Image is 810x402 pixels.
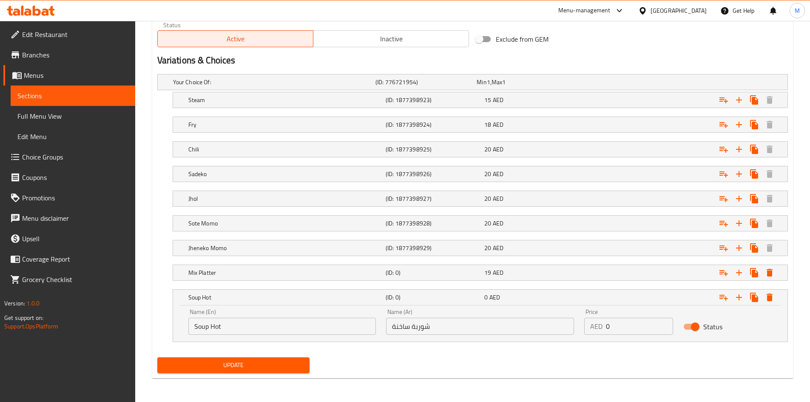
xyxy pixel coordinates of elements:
[477,77,486,88] span: Min
[747,290,762,305] button: Clone new choice
[386,194,481,203] h5: (ID: 1877398927)
[4,298,25,309] span: Version:
[22,152,128,162] span: Choice Groups
[26,298,40,309] span: 1.0.0
[747,142,762,157] button: Clone new choice
[188,145,382,154] h5: Chili
[489,292,500,303] span: AED
[762,216,777,231] button: Delete Sote Momo
[188,219,382,228] h5: Sote Momo
[3,228,135,249] a: Upsell
[493,119,503,130] span: AED
[484,267,491,278] span: 19
[22,29,128,40] span: Edit Restaurant
[3,45,135,65] a: Branches
[3,208,135,228] a: Menu disclaimer
[484,119,491,130] span: 18
[313,30,469,47] button: Inactive
[703,322,722,332] span: Status
[716,191,731,206] button: Add choice group
[4,312,43,323] span: Get support on:
[22,193,128,203] span: Promotions
[606,318,673,335] input: Please enter price
[11,106,135,126] a: Full Menu View
[188,293,382,302] h5: Soup Hot
[747,216,762,231] button: Clone new choice
[716,166,731,182] button: Add choice group
[386,120,481,129] h5: (ID: 1877398924)
[11,126,135,147] a: Edit Menu
[22,234,128,244] span: Upsell
[386,96,481,104] h5: (ID: 1877398923)
[731,166,747,182] button: Add new choice
[317,33,466,45] span: Inactive
[22,172,128,182] span: Coupons
[386,219,481,228] h5: (ID: 1877398928)
[731,290,747,305] button: Add new choice
[716,92,731,108] button: Add choice group
[484,193,491,204] span: 20
[493,94,503,105] span: AED
[731,191,747,206] button: Add new choice
[157,54,788,67] h2: Variations & Choices
[487,77,490,88] span: 1
[173,240,787,256] div: Expand
[762,117,777,132] button: Delete Fry
[386,145,481,154] h5: (ID: 1877398925)
[164,360,303,371] span: Update
[731,117,747,132] button: Add new choice
[502,77,506,88] span: 1
[484,292,488,303] span: 0
[188,268,382,277] h5: Mix Platter
[375,78,473,86] h5: (ID: 776721954)
[157,30,313,47] button: Active
[477,78,574,86] div: ,
[747,191,762,206] button: Clone new choice
[762,142,777,157] button: Delete Chili
[11,86,135,106] a: Sections
[188,120,382,129] h5: Fry
[4,321,58,332] a: Support.OpsPlatform
[17,131,128,142] span: Edit Menu
[493,144,503,155] span: AED
[747,166,762,182] button: Clone new choice
[173,117,787,132] div: Expand
[173,216,787,231] div: Expand
[716,240,731,256] button: Add choice group
[17,111,128,121] span: Full Menu View
[651,6,707,15] div: [GEOGRAPHIC_DATA]
[484,218,491,229] span: 20
[731,142,747,157] button: Add new choice
[716,117,731,132] button: Add choice group
[173,290,787,305] div: Expand
[24,70,128,80] span: Menus
[188,96,382,104] h5: Steam
[173,78,372,86] h5: Your Choice Of:
[716,265,731,280] button: Add choice group
[731,265,747,280] button: Add new choice
[173,92,787,108] div: Expand
[747,240,762,256] button: Clone new choice
[173,265,787,280] div: Expand
[157,357,310,373] button: Update
[188,244,382,252] h5: Jheneko Momo
[484,168,491,180] span: 20
[188,170,382,178] h5: Sadeko
[22,213,128,223] span: Menu disclaimer
[493,168,503,180] span: AED
[762,240,777,256] button: Delete Jheneko Momo
[3,269,135,290] a: Grocery Checklist
[762,265,777,280] button: Delete Mix Platter
[3,167,135,188] a: Coupons
[173,166,787,182] div: Expand
[3,188,135,208] a: Promotions
[22,254,128,264] span: Coverage Report
[386,318,574,335] input: Enter name Ar
[558,6,611,16] div: Menu-management
[386,244,481,252] h5: (ID: 1877398929)
[386,293,481,302] h5: (ID: 0)
[161,33,310,45] span: Active
[386,170,481,178] h5: (ID: 1877398926)
[762,191,777,206] button: Delete Jhol
[762,166,777,182] button: Delete Sadeko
